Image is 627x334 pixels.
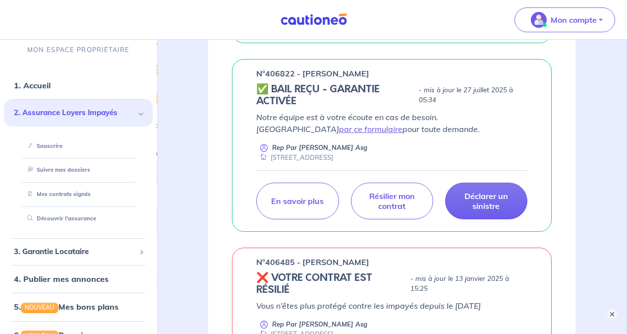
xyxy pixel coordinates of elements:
span: 3. Garantie Locataire [14,246,135,258]
div: Mes contrats signés [16,187,141,203]
img: illu_account_valid_menu.svg [531,12,547,28]
p: Déclarer un sinistre [457,191,515,211]
a: 4. Publier mes annonces [14,274,109,284]
p: MON ESPACE PROPRIÉTAIRE [27,45,129,55]
div: state: REVOKED, Context: ,MAYBE-CERTIFICATE,,LESSOR-DOCUMENTS,IS-ODEALIM [256,272,527,296]
a: par ce formulaire [339,124,402,134]
a: Souscrire [23,142,62,149]
p: Rep Par [PERSON_NAME] Asg [272,143,367,152]
button: illu_account_valid_menu.svgMon compte [514,7,615,32]
a: En savoir plus [256,183,339,219]
p: En savoir plus [271,196,324,206]
div: Souscrire [16,138,141,154]
div: 1. Accueil [4,75,153,95]
div: 2. Assurance Loyers Impayés [4,99,153,127]
span: 2. Assurance Loyers Impayés [14,107,135,119]
div: Suivre mes dossiers [16,162,141,179]
div: 4. Publier mes annonces [4,269,153,289]
p: - mis à jour le 13 janvier 2025 à 15:25 [410,274,527,294]
a: 1. Accueil [14,80,51,90]
div: [STREET_ADDRESS] [256,153,333,162]
p: Mon compte [551,14,597,26]
p: n°406485 - [PERSON_NAME] [256,256,369,268]
div: Découvrir l'assurance [16,210,141,227]
div: 3. Garantie Locataire [4,242,153,262]
h5: ❌ VOTRE CONTRAT EST RÉSILIÉ [256,272,406,296]
h5: ✅ BAIL REÇU - GARANTIE ACTIVÉE [256,83,415,107]
a: Mes contrats signés [23,191,91,198]
button: × [607,309,617,319]
p: Résilier mon contrat [363,191,421,211]
p: - mis à jour le 27 juillet 2025 à 05:34 [419,85,527,105]
img: Cautioneo [277,13,351,26]
div: state: CONTRACT-VALIDATED, Context: ,MAYBE-CERTIFICATE,,LESSOR-DOCUMENTS,IS-ODEALIM [256,83,527,107]
p: n°406822 - [PERSON_NAME] [256,67,369,79]
a: Suivre mes dossiers [23,167,90,174]
a: Déclarer un sinistre [445,183,527,219]
p: Notre équipe est à votre écoute en cas de besoin. [GEOGRAPHIC_DATA] pour toute demande. [256,111,527,135]
a: Résilier mon contrat [351,183,433,219]
a: Découvrir l'assurance [23,215,96,222]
